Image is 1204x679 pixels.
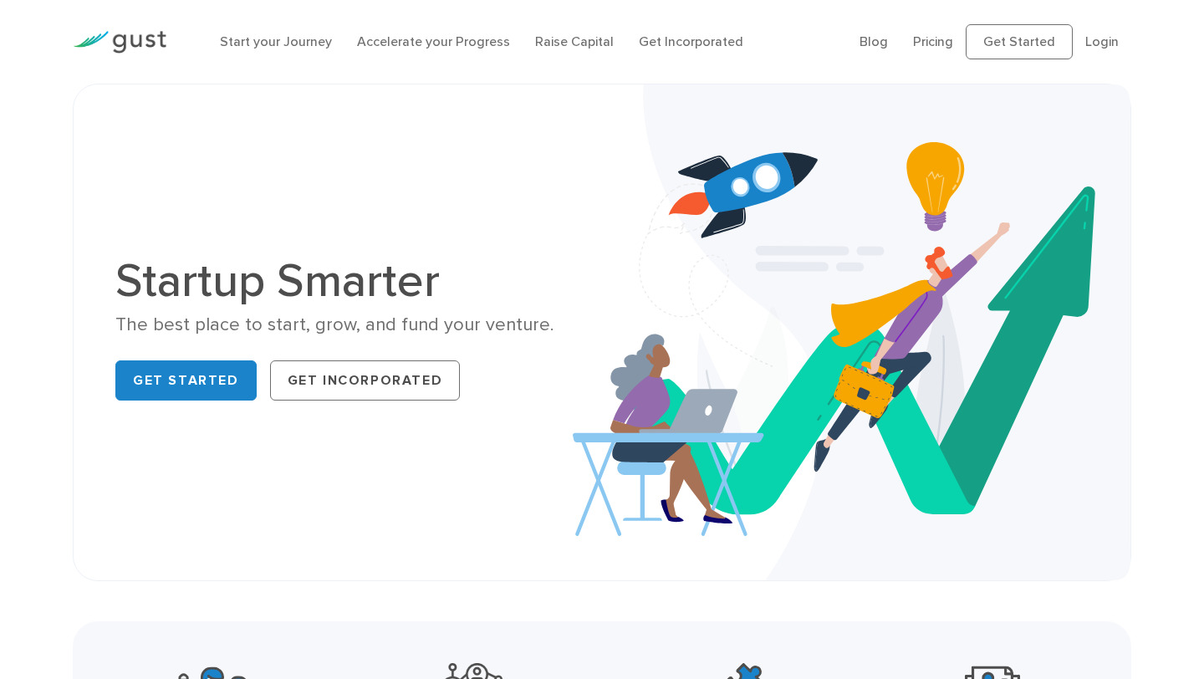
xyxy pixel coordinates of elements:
[73,31,166,54] img: Gust Logo
[115,258,589,304] h1: Startup Smarter
[1085,33,1119,49] a: Login
[573,84,1130,580] img: Startup Smarter Hero
[115,360,257,401] a: Get Started
[270,360,461,401] a: Get Incorporated
[639,33,743,49] a: Get Incorporated
[220,33,332,49] a: Start your Journey
[357,33,510,49] a: Accelerate your Progress
[860,33,888,49] a: Blog
[966,24,1073,59] a: Get Started
[115,313,589,337] div: The best place to start, grow, and fund your venture.
[535,33,614,49] a: Raise Capital
[913,33,953,49] a: Pricing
